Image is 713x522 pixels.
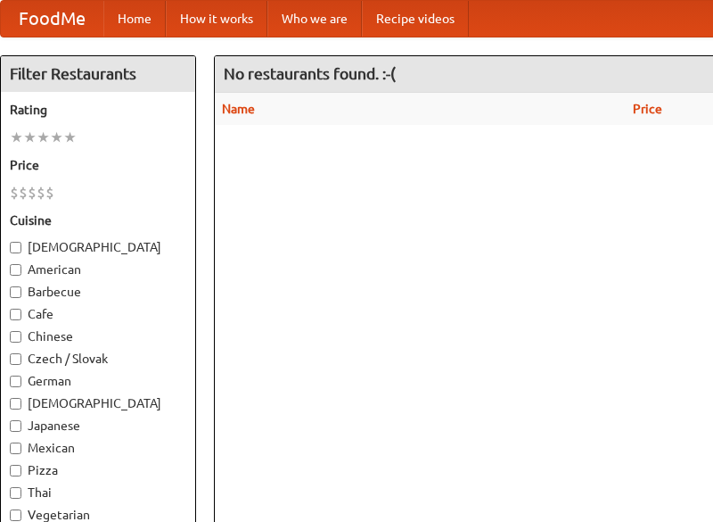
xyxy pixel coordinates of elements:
a: Name [222,102,255,116]
a: Price [633,102,662,116]
input: German [10,376,21,387]
label: Czech / Slovak [10,350,186,368]
li: $ [45,183,54,203]
input: Vegetarian [10,510,21,521]
input: Czech / Slovak [10,353,21,365]
a: Recipe videos [362,1,469,37]
a: How it works [166,1,267,37]
li: ★ [63,128,77,147]
h4: Filter Restaurants [1,56,195,92]
input: Japanese [10,420,21,432]
label: American [10,261,186,278]
label: Chinese [10,327,186,345]
label: [DEMOGRAPHIC_DATA] [10,238,186,256]
a: Home [103,1,166,37]
label: Cafe [10,305,186,323]
label: German [10,372,186,390]
li: $ [28,183,37,203]
label: [DEMOGRAPHIC_DATA] [10,394,186,412]
input: Cafe [10,309,21,320]
li: ★ [10,128,23,147]
li: ★ [37,128,50,147]
li: $ [19,183,28,203]
li: ★ [50,128,63,147]
li: ★ [23,128,37,147]
li: $ [10,183,19,203]
label: Japanese [10,417,186,435]
ng-pluralize: No restaurants found. :-( [224,65,396,82]
input: Chinese [10,331,21,343]
h5: Rating [10,101,186,119]
a: FoodMe [1,1,103,37]
input: Pizza [10,465,21,476]
label: Mexican [10,439,186,457]
h5: Cuisine [10,211,186,229]
input: Thai [10,487,21,499]
input: Mexican [10,443,21,454]
a: Who we are [267,1,362,37]
h5: Price [10,156,186,174]
input: [DEMOGRAPHIC_DATA] [10,398,21,410]
input: American [10,264,21,276]
li: $ [37,183,45,203]
input: Barbecue [10,286,21,298]
label: Pizza [10,461,186,479]
label: Thai [10,484,186,501]
label: Barbecue [10,283,186,301]
input: [DEMOGRAPHIC_DATA] [10,242,21,253]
